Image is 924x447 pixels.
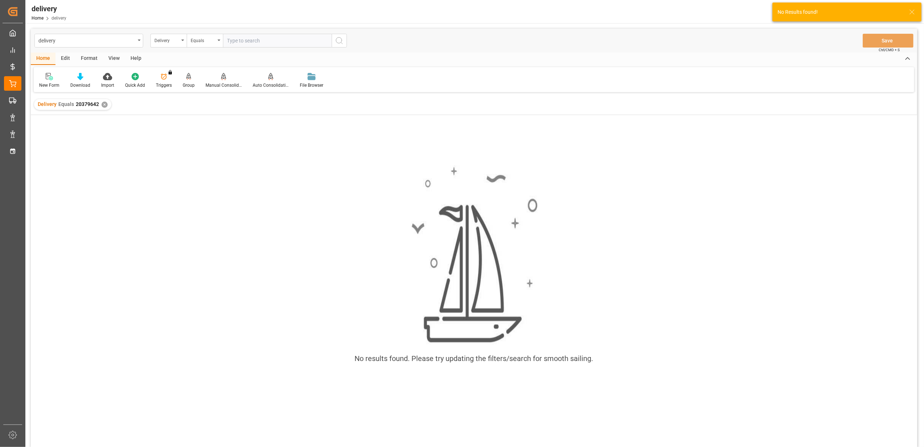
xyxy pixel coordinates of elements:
[55,53,75,65] div: Edit
[253,82,289,89] div: Auto Consolidation
[411,165,538,344] img: smooth_sailing.jpeg
[125,82,145,89] div: Quick Add
[863,34,913,48] button: Save
[38,101,57,107] span: Delivery
[125,53,147,65] div: Help
[38,36,135,45] div: delivery
[150,34,187,48] button: open menu
[206,82,242,89] div: Manual Consolidation
[39,82,59,89] div: New Form
[778,8,902,16] div: No Results found!
[332,34,347,48] button: search button
[154,36,179,44] div: Delivery
[101,82,114,89] div: Import
[31,53,55,65] div: Home
[32,16,43,21] a: Home
[191,36,215,44] div: Equals
[101,102,108,108] div: ✕
[58,101,74,107] span: Equals
[355,353,593,364] div: No results found. Please try updating the filters/search for smooth sailing.
[300,82,323,89] div: File Browser
[187,34,223,48] button: open menu
[183,82,195,89] div: Group
[103,53,125,65] div: View
[70,82,90,89] div: Download
[76,101,99,107] span: 20379642
[34,34,143,48] button: open menu
[879,47,900,53] span: Ctrl/CMD + S
[75,53,103,65] div: Format
[223,34,332,48] input: Type to search
[32,3,66,14] div: delivery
